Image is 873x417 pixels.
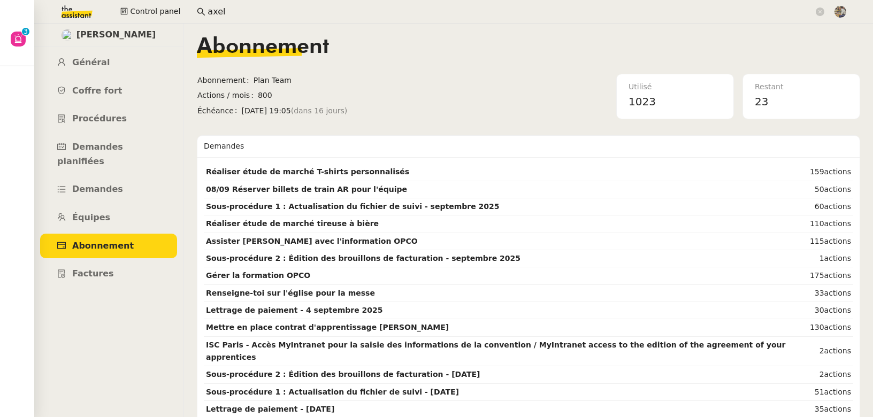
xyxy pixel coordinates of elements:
span: actions [824,388,851,396]
span: actions [824,346,851,355]
td: 2 [808,337,853,367]
span: actions [824,237,851,245]
span: Abonnement [197,36,329,58]
span: Procédures [72,113,127,123]
span: [DATE] 19:05 [242,105,470,117]
span: actions [824,370,851,379]
span: actions [824,405,851,413]
strong: Réaliser étude de marché T-shirts personnalisés [206,167,409,176]
span: Général [72,57,110,67]
span: actions [824,202,851,211]
strong: Mettre en place contrat d'apprentissage [PERSON_NAME] [206,323,449,331]
span: Demandes [72,184,123,194]
strong: Sous-procédure 1 : Actualisation du fichier de suivi - [DATE] [206,388,459,396]
strong: Lettrage de paiement - 4 septembre 2025 [206,306,383,314]
img: 388bd129-7e3b-4cb1-84b4-92a3d763e9b7 [834,6,846,18]
span: (dans 16 jours) [291,105,348,117]
a: Abonnement [40,234,177,259]
div: Utilisé [629,81,722,93]
td: 110 [808,215,853,233]
strong: Sous-procédure 2 : Édition des brouillons de facturation - [DATE] [206,370,480,379]
div: Restant [755,81,848,93]
a: Général [40,50,177,75]
span: Control panel [130,5,180,18]
strong: ISC Paris - Accès MyIntranet pour la saisie des informations de la convention / MyIntranet access... [206,341,785,361]
span: Équipes [72,212,110,222]
span: Échéance [197,105,242,117]
nz-badge-sup: 3 [22,28,29,35]
td: 115 [808,233,853,250]
span: actions [824,271,851,280]
td: 30 [808,302,853,319]
strong: 08/09 Réserver billets de train AR pour l'équipe [206,185,407,194]
strong: Lettrage de paiement - [DATE] [206,405,334,413]
td: 60 [808,198,853,215]
strong: Sous-procédure 2 : Édition des brouillons de facturation - septembre 2025 [206,254,520,262]
td: 175 [808,267,853,284]
td: 51 [808,384,853,401]
a: Demandes [40,177,177,202]
strong: Gérer la formation OPCO [206,271,310,280]
a: Procédures [40,106,177,132]
span: actions [824,254,851,262]
img: users%2F3XW7N0tEcIOoc8sxKxWqDcFn91D2%2Favatar%2F5653ca14-9fea-463f-a381-ec4f4d723a3b [62,29,73,41]
td: 2 [808,366,853,383]
span: actions [824,219,851,228]
strong: Réaliser étude de marché tireuse à bière [206,219,379,228]
span: Demandes planifiées [57,142,123,166]
span: Actions / mois [197,89,258,102]
a: Équipes [40,205,177,230]
span: 1023 [629,95,656,108]
span: Plan Team [254,74,470,87]
span: 23 [755,95,768,108]
a: Demandes planifiées [40,135,177,174]
span: actions [824,306,851,314]
p: 3 [24,28,28,37]
span: actions [824,323,851,331]
span: Factures [72,268,114,279]
span: Abonnement [72,241,134,251]
strong: Renseigne-toi sur l'église pour la messe [206,289,375,297]
td: 1 [808,250,853,267]
td: 33 [808,285,853,302]
a: Coffre fort [40,79,177,104]
td: 159 [808,164,853,181]
span: actions [824,185,851,194]
strong: Assister [PERSON_NAME] avec l'information OPCO [206,237,418,245]
button: Control panel [114,4,187,19]
span: 800 [258,89,470,102]
span: [PERSON_NAME] [76,28,156,42]
td: 130 [808,319,853,336]
div: Demandes [204,136,853,157]
span: actions [824,167,851,176]
strong: Sous-procédure 1 : Actualisation du fichier de suivi - septembre 2025 [206,202,500,211]
span: Abonnement [197,74,254,87]
input: Rechercher [208,5,814,19]
span: Coffre fort [72,86,122,96]
span: actions [824,289,851,297]
td: 50 [808,181,853,198]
